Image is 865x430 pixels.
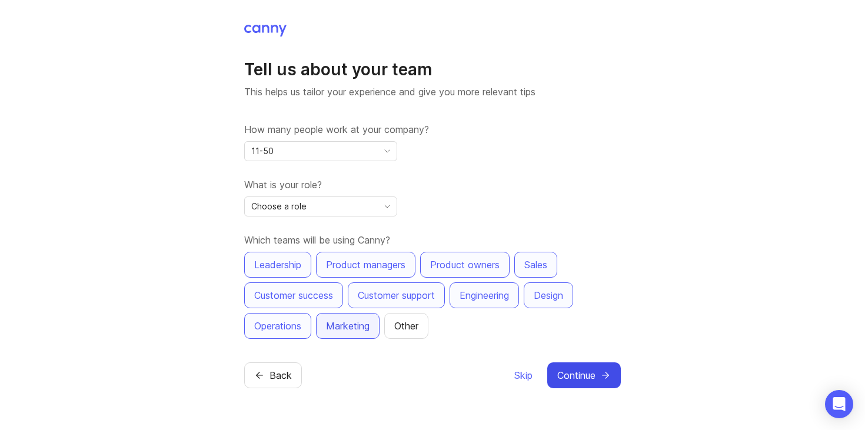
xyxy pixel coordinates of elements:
[450,282,519,308] button: Engineering
[348,282,445,308] button: Customer support
[244,252,311,278] button: Leadership
[460,288,509,302] div: Engineering
[254,288,333,302] div: Customer success
[430,258,500,272] div: Product owners
[524,282,573,308] button: Design
[534,288,563,302] div: Design
[244,282,343,308] button: Customer success
[394,319,418,333] div: Other
[254,319,301,333] div: Operations
[514,252,557,278] button: Sales
[384,313,428,339] button: Other
[378,202,397,211] svg: toggle icon
[244,178,621,192] label: What is your role?
[244,313,311,339] button: Operations
[244,25,287,36] img: Canny Home
[316,313,380,339] button: Marketing
[514,368,533,382] span: Skip
[244,141,397,161] div: toggle menu
[244,122,621,136] label: How many people work at your company?
[825,390,853,418] div: Open Intercom Messenger
[244,85,621,99] p: This helps us tailor your experience and give you more relevant tips
[557,368,595,382] span: Continue
[244,362,302,388] button: Back
[244,196,397,216] div: toggle menu
[251,145,274,158] span: 11-50
[514,362,533,388] button: Skip
[524,258,547,272] div: Sales
[326,319,370,333] div: Marketing
[547,362,621,388] button: Continue
[420,252,510,278] button: Product owners
[358,288,435,302] div: Customer support
[251,200,307,213] span: Choose a role
[326,258,405,272] div: Product managers
[378,146,397,156] svg: toggle icon
[244,233,621,247] label: Which teams will be using Canny?
[244,59,621,80] h1: Tell us about your team
[316,252,415,278] button: Product managers
[270,368,292,382] span: Back
[254,258,301,272] div: Leadership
